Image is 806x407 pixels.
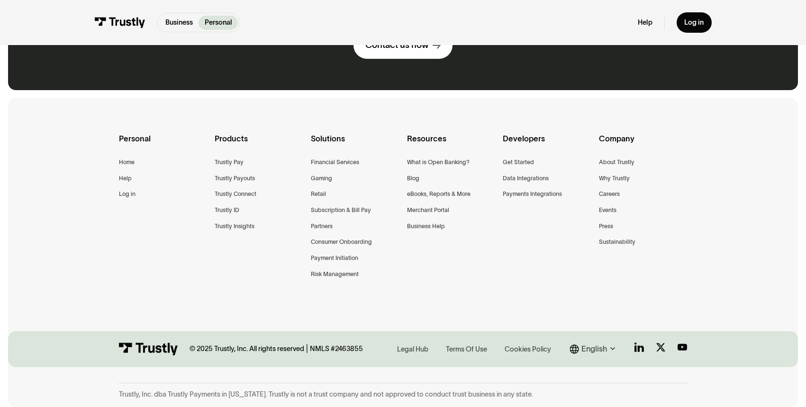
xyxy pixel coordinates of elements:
[599,132,688,157] div: Company
[581,343,607,355] div: English
[599,221,613,231] a: Press
[119,390,687,399] div: Trustly, Inc. dba Trustly Payments in [US_STATE]. Trustly is not a trust company and not approved...
[311,269,359,279] a: Risk Management
[311,157,359,167] a: Financial Services
[199,16,238,30] a: Personal
[119,132,208,157] div: Personal
[407,173,419,183] a: Blog
[215,173,255,183] a: Trustly Payouts
[407,132,496,157] div: Resources
[503,132,591,157] div: Developers
[570,343,619,355] div: English
[119,189,136,199] a: Log in
[190,344,304,353] div: © 2025 Trustly, Inc. All rights reserved
[394,343,431,355] a: Legal Hub
[503,189,562,199] a: Payments Integrations
[503,173,549,183] a: Data Integrations
[310,344,363,353] div: NMLS #2463855
[599,237,635,247] a: Sustainability
[638,18,652,27] a: Help
[599,157,634,167] a: About Trustly
[505,344,551,354] div: Cookies Policy
[677,12,712,33] a: Log in
[311,189,326,199] a: Retail
[215,221,254,231] a: Trustly Insights
[215,132,303,157] div: Products
[443,343,490,355] a: Terms Of Use
[599,189,620,199] a: Careers
[407,189,471,199] a: eBooks, Reports & More
[119,173,132,183] a: Help
[215,205,239,215] a: Trustly ID
[311,205,371,215] a: Subscription & Bill Pay
[215,157,244,167] a: Trustly Pay
[205,18,232,28] p: Personal
[160,16,199,30] a: Business
[306,343,308,355] div: |
[311,221,333,231] a: Partners
[119,157,135,167] a: Home
[407,205,449,215] a: Merchant Portal
[365,39,429,51] div: Contact us now
[446,344,487,354] div: Terms Of Use
[311,173,332,183] a: Gaming
[311,237,372,247] a: Consumer Onboarding
[311,253,358,263] a: Payment Initiation
[599,205,616,215] a: Events
[353,32,452,59] a: Contact us now
[165,18,193,28] p: Business
[94,17,145,28] img: Trustly Logo
[684,18,704,27] div: Log in
[311,132,399,157] div: Solutions
[215,189,256,199] a: Trustly Connect
[407,221,445,231] a: Business Help
[503,157,534,167] a: Get Started
[407,157,470,167] a: What is Open Banking?
[397,344,428,354] div: Legal Hub
[119,342,178,355] img: Trustly Logo
[599,173,630,183] a: Why Trustly
[502,343,554,355] a: Cookies Policy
